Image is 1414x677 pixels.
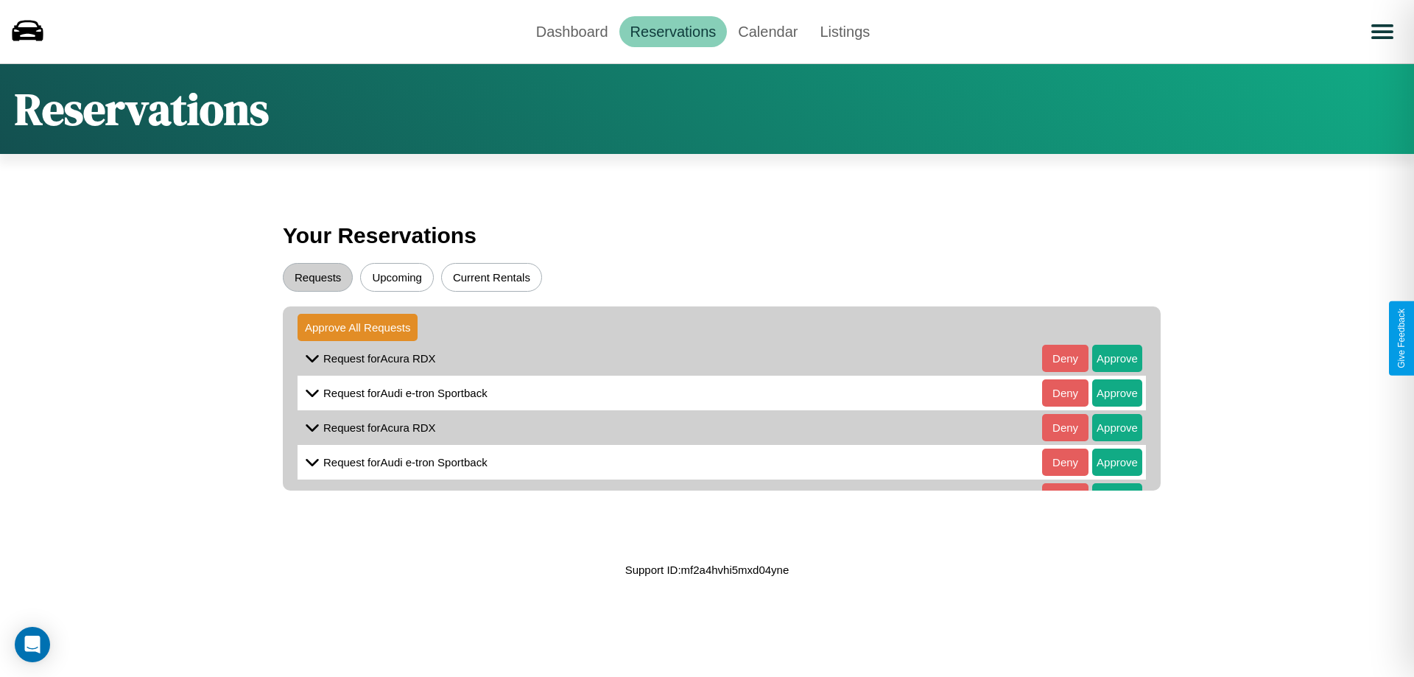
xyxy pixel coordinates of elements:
[283,216,1131,256] h3: Your Reservations
[727,16,809,47] a: Calendar
[1042,483,1088,511] button: Deny
[323,487,485,507] p: Request for Mercedes GLS-Class
[1042,379,1088,407] button: Deny
[1042,414,1088,441] button: Deny
[525,16,619,47] a: Dashboard
[15,79,269,139] h1: Reservations
[1092,379,1142,407] button: Approve
[1092,414,1142,441] button: Approve
[323,383,488,403] p: Request for Audi e-tron Sportback
[283,263,353,292] button: Requests
[1396,309,1407,368] div: Give Feedback
[441,263,542,292] button: Current Rentals
[360,263,434,292] button: Upcoming
[323,452,488,472] p: Request for Audi e-tron Sportback
[1092,483,1142,511] button: Approve
[809,16,881,47] a: Listings
[323,418,436,438] p: Request for Acura RDX
[1042,449,1088,476] button: Deny
[625,560,789,580] p: Support ID: mf2a4hvhi5mxd04yne
[298,314,418,341] button: Approve All Requests
[1092,449,1142,476] button: Approve
[1092,345,1142,372] button: Approve
[15,627,50,662] div: Open Intercom Messenger
[1362,11,1403,52] button: Open menu
[323,348,436,368] p: Request for Acura RDX
[619,16,728,47] a: Reservations
[1042,345,1088,372] button: Deny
